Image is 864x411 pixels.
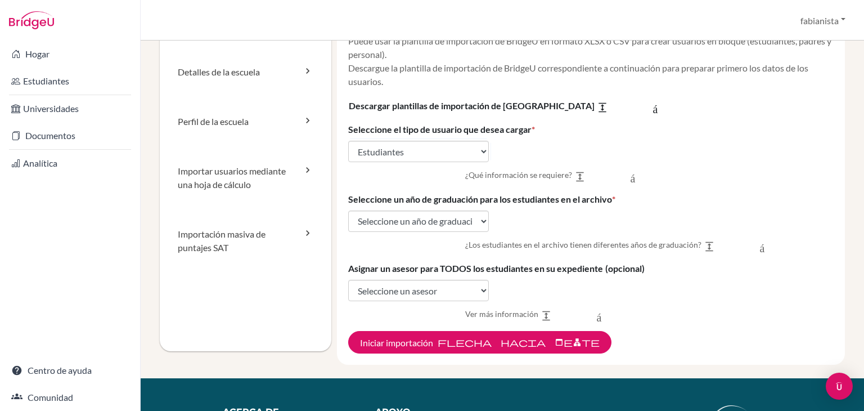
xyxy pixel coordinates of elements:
font: ¿Los estudiantes en el archivo tienen diferentes años de graduación? [465,240,701,249]
button: ¿Qué información se requiere?Expandir más [348,167,647,183]
font: Importación masiva de puntajes SAT [178,229,265,253]
font: Analítica [23,158,57,168]
button: ¿Los estudiantes en el archivo tienen diferentes años de graduación?Expandir más [348,236,777,253]
a: Detalles de la escuela [160,47,331,97]
font: Detalles de la escuela [178,66,260,77]
a: Estudiantes [2,70,138,92]
a: Comunidad [2,386,138,409]
font: Universidades [23,103,79,114]
font: Iniciar importación [360,337,433,348]
a: Universidades [2,97,138,120]
button: Ver más informaciónExpandir más [348,306,614,322]
font: Comunidad [28,392,73,403]
font: esquema de ayuda [349,173,463,181]
a: Perfil de la escuela [160,97,331,146]
i: Expandir más [541,307,613,322]
font: Descargar plantillas de importación de [GEOGRAPHIC_DATA] [349,100,595,111]
button: fabianista [795,8,850,32]
font: Ver más información [465,309,538,319]
font: esquema de ayuda [349,242,463,250]
a: Documentos [2,124,138,147]
button: Iniciar importación [348,331,611,354]
img: Puente-U [9,11,54,29]
font: expandir_más [597,102,669,113]
font: Seleccione un año de graduación para los estudiantes en el archivo [348,194,612,204]
a: Centro de ayuda [2,359,138,382]
font: Centro de ayuda [28,365,92,376]
font: Estudiantes [23,75,69,86]
a: Importar usuarios mediante una hoja de cálculo [160,146,331,209]
font: flecha hacia adelante [438,337,600,348]
font: Seleccione el tipo de usuario que desea cargar [348,124,532,135]
div: Abrir Intercom Messenger [826,373,853,400]
font: Perfil de la escuela [178,116,249,127]
font: expandir_más [704,241,776,252]
font: Hogar [25,48,49,59]
a: Importación masiva de puntajes SAT [160,209,331,272]
font: expandir_más [541,310,613,321]
font: (opcional) [605,263,645,274]
font: Documentos [25,130,75,141]
i: Expandir más [704,237,776,252]
a: Hogar [2,43,138,65]
i: Expandir más [574,168,647,183]
font: Importar usuarios mediante una hoja de cálculo [178,166,286,190]
font: Puede usar la plantilla de importación de BridgeU en formato XLSX o CSV para crear usuarios en bl... [348,35,831,60]
font: Asignar un asesor para TODOS los estudiantes en su expediente [348,263,603,274]
font: fabianista [800,15,839,26]
font: Descargue la plantilla de importación de BridgeU correspondiente a continuación para preparar pri... [348,62,808,87]
font: expandir_más [574,172,647,183]
font: esquema de ayuda [349,312,463,320]
button: Descargar plantillas de importación de [GEOGRAPHIC_DATA]expandir_más [348,97,670,114]
a: Analítica [2,152,138,175]
font: ¿Qué información se requiere? [465,170,572,180]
